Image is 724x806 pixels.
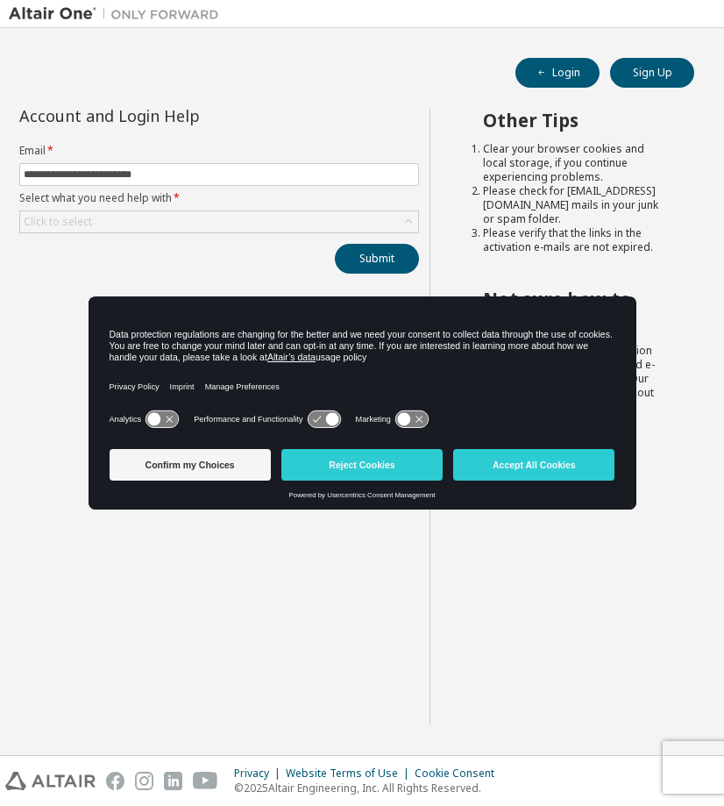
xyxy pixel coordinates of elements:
li: Please verify that the links in the activation e-mails are not expired. [483,226,663,254]
li: Clear your browser cookies and local storage, if you continue experiencing problems. [483,142,663,184]
img: facebook.svg [106,772,124,790]
img: altair_logo.svg [5,772,96,790]
div: Account and Login Help [19,109,339,123]
label: Select what you need help with [19,191,419,205]
label: Email [19,144,419,158]
p: © 2025 Altair Engineering, Inc. All Rights Reserved. [234,781,505,795]
button: Login [515,58,600,88]
button: Submit [335,244,419,274]
img: Altair One [9,5,228,23]
img: linkedin.svg [164,772,182,790]
img: instagram.svg [135,772,153,790]
div: Click to select [20,211,418,232]
img: youtube.svg [193,772,218,790]
div: Website Terms of Use [286,767,415,781]
li: Please check for [EMAIL_ADDRESS][DOMAIN_NAME] mails in your junk or spam folder. [483,184,663,226]
button: Sign Up [610,58,694,88]
div: Cookie Consent [415,767,505,781]
h2: Not sure how to login? [483,288,663,334]
h2: Other Tips [483,109,663,132]
div: Click to select [24,215,92,229]
div: Privacy [234,767,286,781]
